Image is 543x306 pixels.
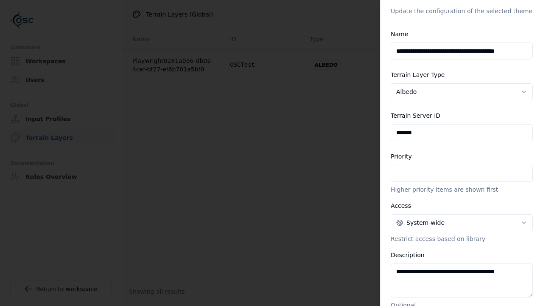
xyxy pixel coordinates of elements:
[391,153,412,160] label: Priority
[391,202,411,209] label: Access
[391,71,445,78] label: Terrain Layer Type
[391,31,408,37] label: Name
[391,185,533,194] p: Higher priority items are shown first
[391,112,440,119] label: Terrain Server ID
[391,7,533,15] p: Update the configuration of the selected theme
[391,235,533,243] p: Restrict access based on library
[391,252,425,258] label: Description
